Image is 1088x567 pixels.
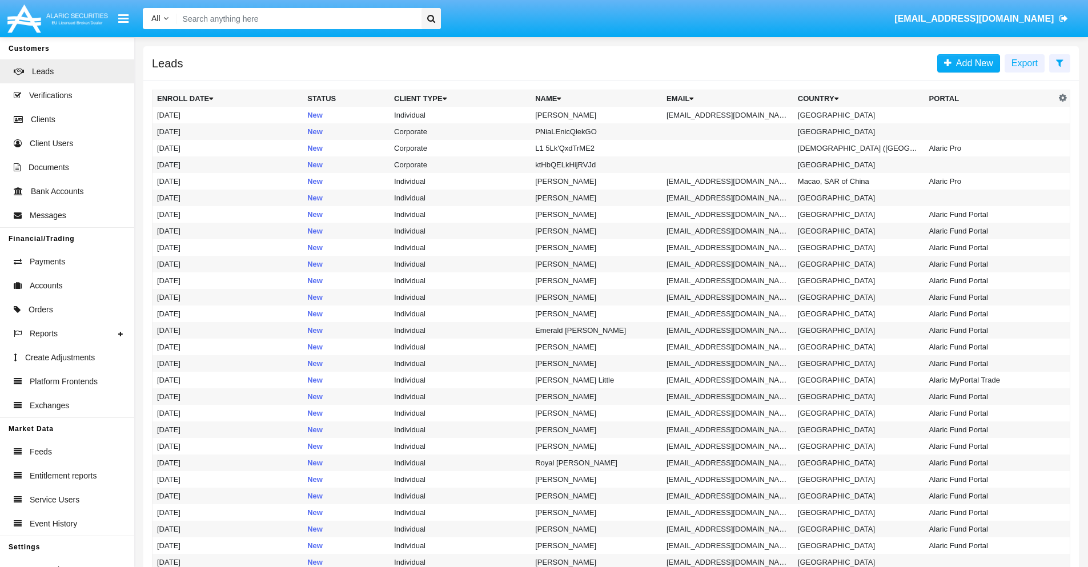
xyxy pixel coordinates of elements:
span: Add New [952,58,993,68]
td: [DATE] [152,173,303,190]
td: [GEOGRAPHIC_DATA] [793,190,925,206]
td: Individual [390,388,531,405]
h5: Leads [152,59,183,68]
td: [DATE] [152,140,303,156]
img: Logo image [6,2,110,35]
td: Corporate [390,156,531,173]
td: New [303,239,390,256]
td: Individual [390,173,531,190]
td: [PERSON_NAME] Little [531,372,662,388]
td: [PERSON_NAME] [531,388,662,405]
td: Royal [PERSON_NAME] [531,455,662,471]
td: Alaric Fund Portal [925,405,1056,421]
td: [PERSON_NAME] [531,223,662,239]
td: [EMAIL_ADDRESS][DOMAIN_NAME] [662,355,793,372]
td: [EMAIL_ADDRESS][DOMAIN_NAME] [662,521,793,537]
td: New [303,107,390,123]
td: [GEOGRAPHIC_DATA] [793,289,925,305]
td: Individual [390,471,531,488]
span: Orders [29,304,53,316]
td: [PERSON_NAME] [531,355,662,372]
td: New [303,355,390,372]
span: Leads [32,66,54,78]
td: [GEOGRAPHIC_DATA] [793,438,925,455]
td: Alaric Fund Portal [925,488,1056,504]
td: [EMAIL_ADDRESS][DOMAIN_NAME] [662,107,793,123]
a: Add New [937,54,1000,73]
td: [PERSON_NAME] [531,272,662,289]
td: New [303,488,390,504]
td: Individual [390,223,531,239]
td: [GEOGRAPHIC_DATA] [793,239,925,256]
td: Individual [390,322,531,339]
td: [EMAIL_ADDRESS][DOMAIN_NAME] [662,372,793,388]
span: Reports [30,328,58,340]
td: [DATE] [152,339,303,355]
td: New [303,504,390,521]
td: Alaric Pro [925,173,1056,190]
td: PNiaLEnicQlekGO [531,123,662,140]
td: New [303,272,390,289]
td: [DATE] [152,289,303,305]
td: New [303,305,390,322]
td: ktHbQELkHijRVJd [531,156,662,173]
td: [EMAIL_ADDRESS][DOMAIN_NAME] [662,339,793,355]
td: [GEOGRAPHIC_DATA] [793,123,925,140]
td: New [303,223,390,239]
td: Individual [390,521,531,537]
span: Bank Accounts [31,186,84,198]
span: Service Users [30,494,79,506]
td: Alaric Fund Portal [925,239,1056,256]
td: [GEOGRAPHIC_DATA] [793,223,925,239]
td: L1 5Lk'QxdTrME2 [531,140,662,156]
td: Alaric Fund Portal [925,521,1056,537]
td: [EMAIL_ADDRESS][DOMAIN_NAME] [662,190,793,206]
td: [EMAIL_ADDRESS][DOMAIN_NAME] [662,206,793,223]
td: New [303,537,390,554]
td: [PERSON_NAME] [531,173,662,190]
td: [PERSON_NAME] [531,190,662,206]
td: [GEOGRAPHIC_DATA] [793,537,925,554]
span: Export [1011,58,1038,68]
td: [DATE] [152,256,303,272]
td: [GEOGRAPHIC_DATA] [793,521,925,537]
td: [GEOGRAPHIC_DATA] [793,488,925,504]
td: Individual [390,272,531,289]
td: New [303,123,390,140]
td: [DATE] [152,322,303,339]
th: Enroll Date [152,90,303,107]
td: Alaric Fund Portal [925,289,1056,305]
td: [DATE] [152,305,303,322]
td: [GEOGRAPHIC_DATA] [793,405,925,421]
td: [DATE] [152,504,303,521]
td: [EMAIL_ADDRESS][DOMAIN_NAME] [662,455,793,471]
td: New [303,289,390,305]
td: [GEOGRAPHIC_DATA] [793,504,925,521]
td: New [303,339,390,355]
td: New [303,405,390,421]
td: [GEOGRAPHIC_DATA] [793,107,925,123]
td: [DATE] [152,372,303,388]
span: Event History [30,518,77,530]
td: [GEOGRAPHIC_DATA] [793,256,925,272]
td: [DATE] [152,239,303,256]
td: Alaric Fund Portal [925,438,1056,455]
td: [GEOGRAPHIC_DATA] [793,322,925,339]
td: Alaric Fund Portal [925,206,1056,223]
td: [EMAIL_ADDRESS][DOMAIN_NAME] [662,239,793,256]
td: Individual [390,289,531,305]
input: Search [177,8,417,29]
span: Feeds [30,446,52,458]
td: New [303,388,390,405]
th: Status [303,90,390,107]
td: Alaric Fund Portal [925,471,1056,488]
td: [DATE] [152,455,303,471]
td: Corporate [390,140,531,156]
td: Alaric Fund Portal [925,421,1056,438]
a: All [143,13,177,25]
td: [EMAIL_ADDRESS][DOMAIN_NAME] [662,421,793,438]
td: [PERSON_NAME] [531,405,662,421]
span: Create Adjustments [25,352,95,364]
td: [EMAIL_ADDRESS][DOMAIN_NAME] [662,272,793,289]
span: Documents [29,162,69,174]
